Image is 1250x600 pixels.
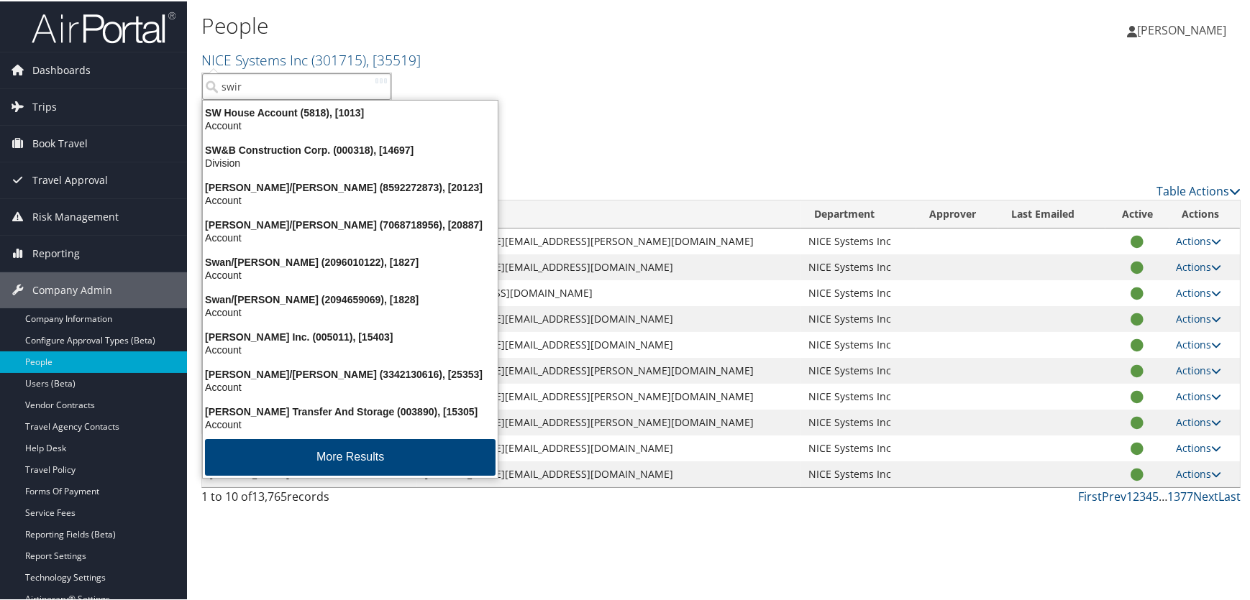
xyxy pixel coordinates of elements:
[1102,487,1126,503] a: Prev
[194,155,506,168] div: Division
[1177,285,1222,298] a: Actions
[194,342,506,355] div: Account
[194,142,506,155] div: SW&B Construction Corp. (000318), [14697]
[194,180,506,193] div: [PERSON_NAME]/[PERSON_NAME] (8592272873), [20123]
[417,253,801,279] td: [PERSON_NAME][EMAIL_ADDRESS][DOMAIN_NAME]
[311,49,366,68] span: ( 301715 )
[1169,199,1240,227] th: Actions
[366,49,421,68] span: , [ 35519 ]
[1177,310,1222,324] a: Actions
[1177,259,1222,272] a: Actions
[194,404,506,417] div: [PERSON_NAME] Transfer And Storage (003890), [15305]
[194,254,506,267] div: Swan/[PERSON_NAME] (2096010122), [1827]
[194,417,506,430] div: Account
[417,382,801,408] td: [PERSON_NAME][EMAIL_ADDRESS][PERSON_NAME][DOMAIN_NAME]
[417,305,801,331] td: [PERSON_NAME][EMAIL_ADDRESS][DOMAIN_NAME]
[1127,7,1241,50] a: [PERSON_NAME]
[32,161,108,197] span: Travel Approval
[1159,487,1167,503] span: …
[201,486,445,511] div: 1 to 10 of records
[1139,487,1146,503] a: 3
[194,118,506,131] div: Account
[1177,414,1222,428] a: Actions
[801,253,916,279] td: NICE Systems Inc
[1177,233,1222,246] a: Actions
[417,199,801,227] th: Email: activate to sort column ascending
[1218,487,1241,503] a: Last
[205,438,496,474] button: More Results
[801,356,916,382] td: NICE Systems Inc
[1133,487,1139,503] a: 2
[1167,487,1193,503] a: 1377
[1152,487,1159,503] a: 5
[194,217,506,230] div: [PERSON_NAME]/[PERSON_NAME] (7068718956), [20887]
[801,460,916,486] td: NICE Systems Inc
[417,356,801,382] td: [PERSON_NAME][EMAIL_ADDRESS][PERSON_NAME][DOMAIN_NAME]
[1177,362,1222,376] a: Actions
[1126,487,1133,503] a: 1
[417,460,801,486] td: [PERSON_NAME][EMAIL_ADDRESS][DOMAIN_NAME]
[194,193,506,206] div: Account
[417,331,801,356] td: [PERSON_NAME][EMAIL_ADDRESS][DOMAIN_NAME]
[1105,199,1169,227] th: Active: activate to sort column ascending
[194,305,506,318] div: Account
[1078,487,1102,503] a: First
[1193,487,1218,503] a: Next
[375,75,387,83] img: ajax-loader.gif
[194,292,506,305] div: Swan/[PERSON_NAME] (2094659069), [1828]
[916,199,998,227] th: Approver
[1137,21,1226,37] span: [PERSON_NAME]
[1177,336,1222,350] a: Actions
[801,199,916,227] th: Department: activate to sort column ascending
[1146,487,1152,503] a: 4
[252,487,287,503] span: 13,765
[32,234,80,270] span: Reporting
[194,379,506,392] div: Account
[801,408,916,434] td: NICE Systems Inc
[194,267,506,280] div: Account
[194,230,506,243] div: Account
[801,382,916,408] td: NICE Systems Inc
[32,198,119,234] span: Risk Management
[998,199,1106,227] th: Last Emailed: activate to sort column ascending
[1157,182,1241,198] a: Table Actions
[1177,466,1222,479] a: Actions
[202,72,391,98] input: Search Accounts
[32,9,175,43] img: airportal-logo.png
[201,9,894,40] h1: People
[417,279,801,305] td: [EMAIL_ADDRESS][DOMAIN_NAME]
[801,279,916,305] td: NICE Systems Inc
[201,49,421,68] a: NICE Systems Inc
[194,366,506,379] div: [PERSON_NAME]/[PERSON_NAME] (3342130616), [25353]
[417,434,801,460] td: [PERSON_NAME][EMAIL_ADDRESS][DOMAIN_NAME]
[32,271,112,307] span: Company Admin
[417,227,801,253] td: [PERSON_NAME][EMAIL_ADDRESS][PERSON_NAME][DOMAIN_NAME]
[32,124,88,160] span: Book Travel
[1177,388,1222,402] a: Actions
[32,88,57,124] span: Trips
[1177,440,1222,453] a: Actions
[32,51,91,87] span: Dashboards
[194,329,506,342] div: [PERSON_NAME] Inc. (005011), [15403]
[801,305,916,331] td: NICE Systems Inc
[801,331,916,356] td: NICE Systems Inc
[417,408,801,434] td: [PERSON_NAME][EMAIL_ADDRESS][PERSON_NAME][DOMAIN_NAME]
[801,434,916,460] td: NICE Systems Inc
[801,227,916,253] td: NICE Systems Inc
[194,105,506,118] div: SW House Account (5818), [1013]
